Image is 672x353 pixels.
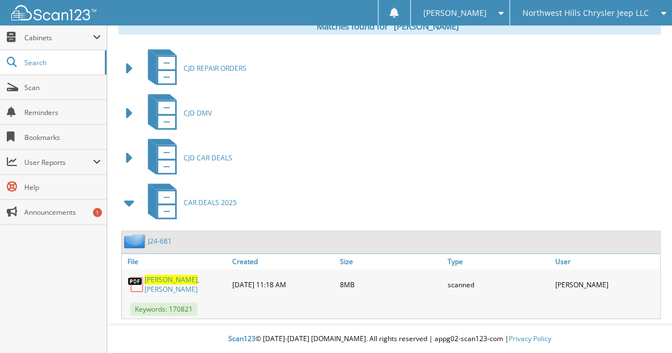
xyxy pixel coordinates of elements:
span: CJD REPAIR ORDERS [184,63,246,73]
span: CJD CAR DEALS [184,153,232,163]
img: folder2.png [124,234,148,248]
div: [PERSON_NAME] [552,272,660,297]
span: Search [24,58,99,67]
div: © [DATE]-[DATE] [DOMAIN_NAME]. All rights reserved | appg02-scan123-com | [107,325,672,353]
span: [PERSON_NAME] [423,10,486,16]
span: Scan123 [228,334,256,343]
a: CJD REPAIR ORDERS [141,46,246,91]
a: Privacy Policy [509,334,551,343]
a: CJD CAR DEALS [141,135,232,180]
a: J24-681 [148,236,172,246]
a: Created [229,254,337,269]
span: Northwest Hills Chrysler Jeep LLC [522,10,649,16]
div: scanned [445,272,552,297]
span: User Reports [24,158,93,167]
span: Cabinets [24,33,93,42]
span: Reminders [24,108,101,117]
span: [PERSON_NAME] [144,275,198,284]
span: Scan [24,83,101,92]
span: Help [24,182,101,192]
a: CAR DEALS 2025 [141,180,237,225]
span: Keywords: 170821 [130,303,197,316]
a: Type [445,254,552,269]
span: Bookmarks [24,133,101,142]
a: CJD DMV [141,91,212,135]
img: scan123-logo-white.svg [11,5,96,20]
a: User [552,254,660,269]
iframe: Chat Widget [615,299,672,353]
span: Announcements [24,207,101,217]
div: [DATE] 11:18 AM [229,272,337,297]
span: CAR DEALS 2025 [184,198,237,207]
div: Matches found for "[PERSON_NAME]" [118,18,661,35]
div: 1 [93,208,102,217]
a: Size [337,254,445,269]
img: PDF.png [127,276,144,293]
span: CJD DMV [184,108,212,118]
a: File [122,254,229,269]
div: 8MB [337,272,445,297]
a: [PERSON_NAME], [PERSON_NAME] [144,275,227,294]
